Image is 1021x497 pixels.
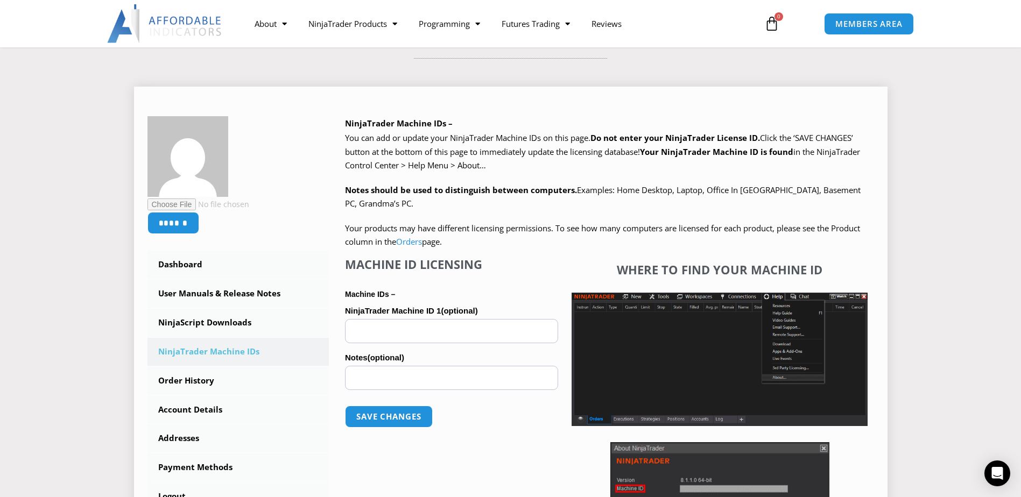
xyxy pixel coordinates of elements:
span: Click the ‘SAVE CHANGES’ button at the bottom of this page to immediately update the licensing da... [345,132,860,171]
a: Payment Methods [147,453,329,481]
a: Order History [147,367,329,395]
a: Account Details [147,396,329,424]
b: Do not enter your NinjaTrader License ID. [590,132,760,143]
a: Reviews [581,11,632,36]
div: Open Intercom Messenger [984,460,1010,486]
a: Addresses [147,424,329,452]
span: You can add or update your NinjaTrader Machine IDs on this page. [345,132,590,143]
img: 5eccf49239b7e3afb4ef5319cd43d4dfd43b1dd7f83f0d322c38f14b86080b24 [147,116,228,197]
a: Futures Trading [491,11,581,36]
span: (optional) [441,306,477,315]
strong: Your NinjaTrader Machine ID is found [640,146,793,157]
span: Your products may have different licensing permissions. To see how many computers are licensed fo... [345,223,860,247]
a: NinjaTrader Products [298,11,408,36]
a: 0 [748,8,795,39]
a: User Manuals & Release Notes [147,280,329,308]
strong: Machine IDs – [345,290,395,299]
nav: Menu [244,11,752,36]
b: NinjaTrader Machine IDs – [345,118,453,129]
label: NinjaTrader Machine ID 1 [345,303,558,319]
span: (optional) [368,353,404,362]
span: MEMBERS AREA [835,20,903,28]
h4: Where to find your Machine ID [572,262,868,276]
a: Orders [396,236,422,247]
strong: Notes should be used to distinguish between computers. [345,184,577,195]
a: MEMBERS AREA [824,13,914,35]
span: Examples: Home Desktop, Laptop, Office In [GEOGRAPHIC_DATA], Basement PC, Grandma’s PC. [345,184,861,209]
img: LogoAI | Affordable Indicators – NinjaTrader [107,4,223,43]
a: Programming [408,11,491,36]
a: NinjaTrader Machine IDs [147,338,329,366]
span: 0 [774,12,783,21]
a: About [244,11,298,36]
a: NinjaScript Downloads [147,309,329,337]
label: Notes [345,350,558,366]
button: Save changes [345,406,433,428]
h4: Machine ID Licensing [345,257,558,271]
a: Dashboard [147,251,329,279]
img: Screenshot 2025-01-17 1155544 | Affordable Indicators – NinjaTrader [572,293,868,426]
